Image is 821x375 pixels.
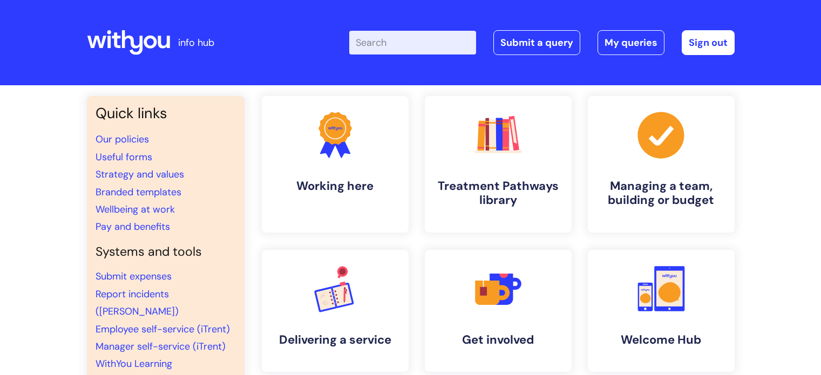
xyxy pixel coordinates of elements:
a: Submit expenses [96,270,172,283]
a: Strategy and values [96,168,184,181]
a: Get involved [425,250,572,372]
a: WithYou Learning [96,357,172,370]
h4: Get involved [433,333,563,347]
p: info hub [178,34,214,51]
h4: Managing a team, building or budget [596,179,726,208]
h4: Systems and tools [96,244,236,260]
a: Useful forms [96,151,152,163]
a: Working here [262,96,409,233]
a: Pay and benefits [96,220,170,233]
h4: Working here [270,179,400,193]
h4: Treatment Pathways library [433,179,563,208]
a: Manager self-service (iTrent) [96,340,226,353]
h3: Quick links [96,105,236,122]
a: Treatment Pathways library [425,96,572,233]
a: My queries [598,30,664,55]
a: Submit a query [493,30,580,55]
input: Search [349,31,476,54]
a: Employee self-service (iTrent) [96,323,230,336]
a: Branded templates [96,186,181,199]
a: Welcome Hub [588,250,735,372]
a: Managing a team, building or budget [588,96,735,233]
h4: Welcome Hub [596,333,726,347]
a: Report incidents ([PERSON_NAME]) [96,288,179,318]
a: Sign out [682,30,735,55]
h4: Delivering a service [270,333,400,347]
a: Our policies [96,133,149,146]
a: Delivering a service [262,250,409,372]
div: | - [349,30,735,55]
a: Wellbeing at work [96,203,175,216]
